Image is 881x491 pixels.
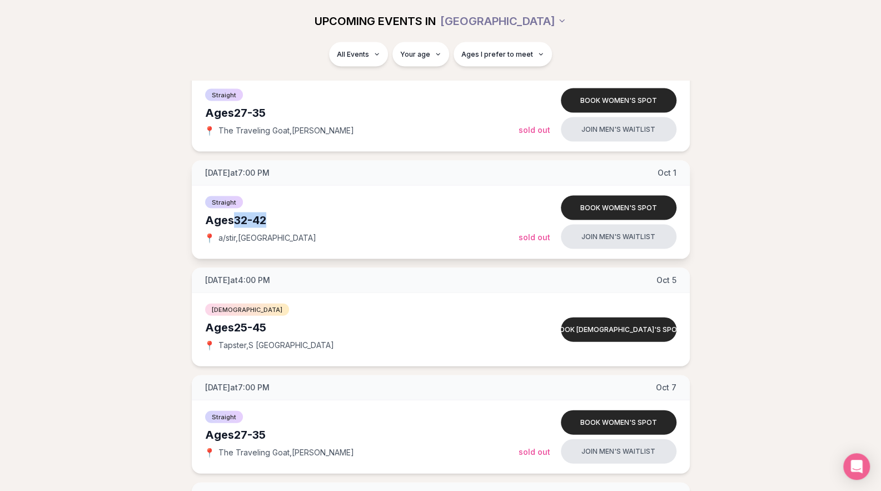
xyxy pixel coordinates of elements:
div: Ages 32-42 [205,212,519,228]
span: [DATE] at 7:00 PM [205,167,270,178]
button: Join men's waitlist [561,439,676,464]
span: [DATE] at 7:00 PM [205,382,270,393]
button: Join men's waitlist [561,225,676,249]
span: [DEMOGRAPHIC_DATA] [205,304,289,316]
div: Open Intercom Messenger [843,453,870,480]
button: Book women's spot [561,196,676,220]
span: Tapster , S [GEOGRAPHIC_DATA] [218,340,334,351]
button: Ages I prefer to meet [454,42,552,67]
button: Your age [392,42,449,67]
span: 📍 [205,126,214,135]
button: All Events [329,42,388,67]
button: Book women's spot [561,410,676,435]
span: Ages I prefer to meet [461,50,533,59]
span: [DATE] at 4:00 PM [205,275,270,286]
span: UPCOMING EVENTS IN [315,13,436,29]
button: [GEOGRAPHIC_DATA] [440,9,566,33]
div: Ages 27-35 [205,427,519,443]
span: 📍 [205,448,214,457]
span: 📍 [205,341,214,350]
span: Straight [205,89,243,101]
button: Book women's spot [561,88,676,113]
div: Ages 25-45 [205,320,519,335]
span: Your age [400,50,430,59]
span: Sold Out [519,125,550,135]
span: a/stir , [GEOGRAPHIC_DATA] [218,232,316,244]
button: Book [DEMOGRAPHIC_DATA]'s spot [561,318,676,342]
span: All Events [337,50,369,59]
span: Oct 5 [656,275,676,286]
span: Sold Out [519,232,550,242]
span: Sold Out [519,447,550,457]
span: Straight [205,196,243,209]
button: Join men's waitlist [561,117,676,142]
span: 📍 [205,234,214,242]
span: Oct 7 [656,382,676,393]
span: Straight [205,411,243,423]
span: The Traveling Goat , [PERSON_NAME] [218,125,354,136]
span: The Traveling Goat , [PERSON_NAME] [218,447,354,458]
div: Ages 27-35 [205,105,519,121]
span: Oct 1 [658,167,676,178]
